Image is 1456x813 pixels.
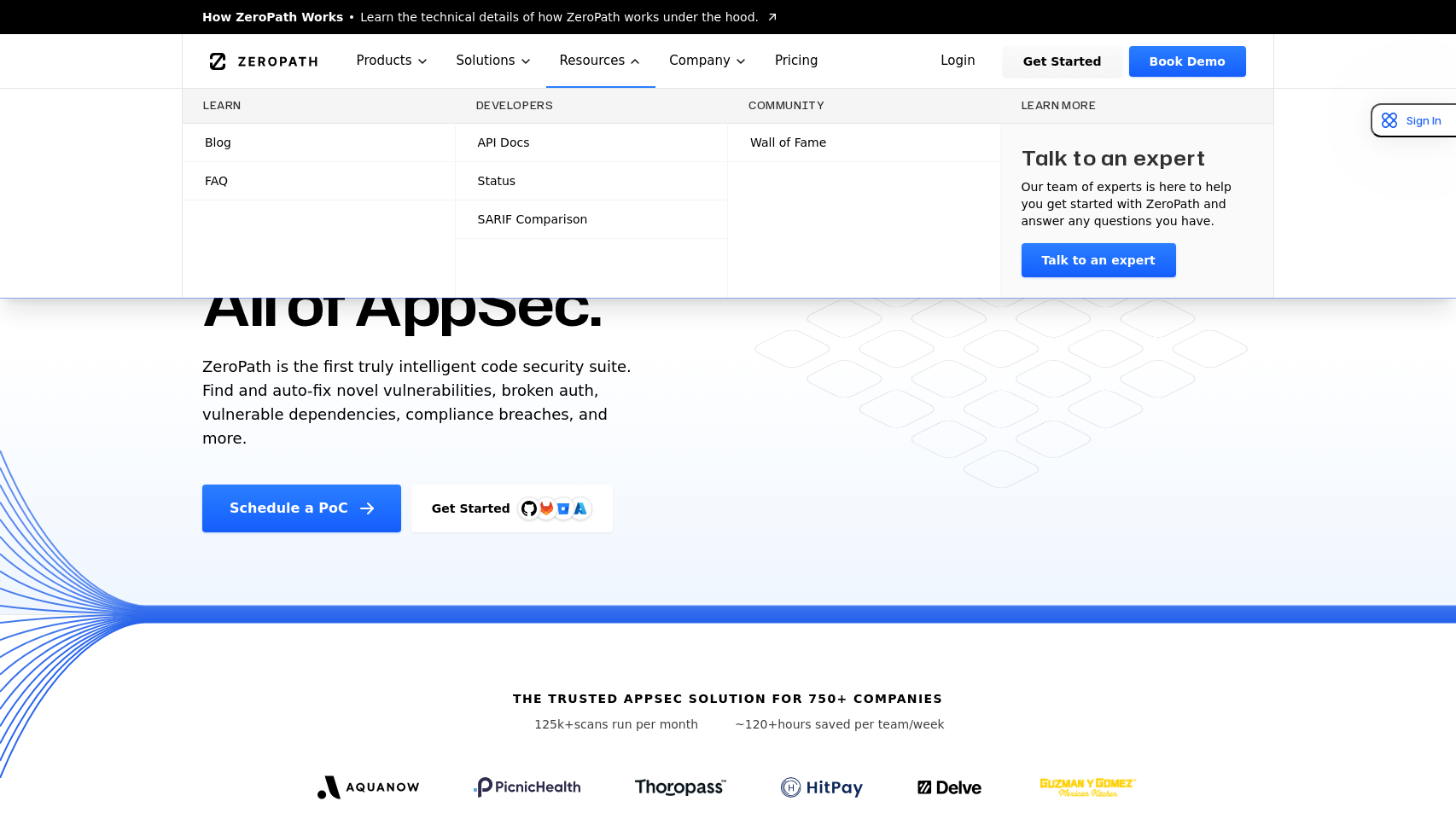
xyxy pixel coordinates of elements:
[456,124,728,161] a: API Docs
[202,355,639,450] p: ZeroPath is the first truly intelligent code security suite. Find and auto-fix novel vulnerabilit...
[529,491,563,526] img: GitLab
[534,717,574,731] span: 125k+
[202,9,779,26] a: How ZeroPath WorksLearn the technical details of how ZeroPath works under the hood.
[202,188,601,341] h1: One AI. All of AppSec.
[476,99,708,113] h3: Developers
[183,162,455,200] a: FAQ
[1022,99,1254,113] h3: Learn more
[546,34,656,88] button: Resources
[920,46,996,77] a: Login
[183,124,455,161] a: Blog
[574,502,587,515] img: Azure
[554,499,573,518] svg: Bitbucket
[750,134,826,151] span: Wall of Fame
[411,485,613,532] a: Get StartedGitHubGitLabAzure
[1022,243,1176,277] a: Talk to an expert
[443,34,546,88] button: Solutions
[735,716,945,733] p: hours saved per team/week
[202,485,401,532] a: Schedule a PoC
[1129,46,1246,77] a: Book Demo
[203,99,434,113] h3: Learn
[182,34,1274,88] nav: Global
[521,501,537,516] img: GitHub
[456,162,728,200] a: Status
[728,124,1000,161] a: Wall of Fame
[478,211,588,228] span: SARIF Comparison
[635,779,726,796] img: Thoropass
[1022,178,1254,229] p: Our team of experts is here to help you get started with ZeroPath and answer any questions you have.
[1003,46,1122,77] a: Get Started
[511,716,721,733] p: scans run per month
[1038,767,1139,808] img: GYG
[1022,144,1206,171] h3: Talk to an expert
[655,34,761,88] button: Company
[748,99,980,113] h3: Community
[513,690,943,707] h6: The trusted AppSec solution for 750+ companies
[456,200,728,238] a: SARIF Comparison
[205,172,228,189] span: FAQ
[478,134,530,151] span: API Docs
[202,9,343,26] span: How ZeroPath Works
[761,34,832,88] a: Pricing
[205,134,231,151] span: Blog
[735,717,778,731] span: ~120+
[478,172,516,189] span: Status
[343,34,443,88] button: Products
[360,9,759,26] span: Learn the technical details of how ZeroPath works under the hood.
